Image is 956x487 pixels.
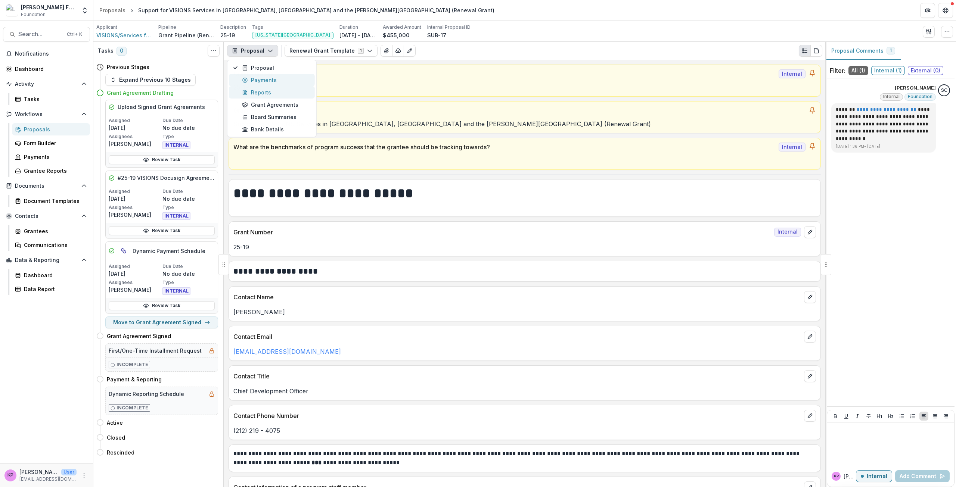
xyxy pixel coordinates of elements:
p: [DATE] [109,124,161,132]
a: Data Report [12,283,90,295]
h5: Dynamic Reporting Schedule [109,390,184,398]
h5: Upload Signed Grant Agreements [118,103,205,111]
div: Payments [24,153,84,161]
p: Tags [252,24,263,31]
button: edit [804,331,816,343]
a: Review Task [109,226,215,235]
button: View Attached Files [381,45,392,57]
p: [DATE] - [DATE] [339,31,377,39]
img: Lavelle Fund for the Blind [6,4,18,16]
div: Support for VISIONS Services in [GEOGRAPHIC_DATA], [GEOGRAPHIC_DATA] and the [PERSON_NAME][GEOGRA... [138,6,494,14]
button: Open Contacts [3,210,90,222]
button: Toggle View Cancelled Tasks [208,45,220,57]
h4: Rescinded [107,449,134,456]
span: Internal [779,143,806,152]
p: Contact Title [233,372,801,381]
p: Assignees [109,204,161,211]
span: External ( 0 ) [908,66,943,75]
a: Grant NumberInternal25-19 [229,65,821,97]
span: Foundation [21,11,46,18]
nav: breadcrumb [96,5,497,16]
button: Open entity switcher [80,3,90,18]
p: Grant Number [233,69,776,78]
p: [PERSON_NAME] [109,286,161,294]
a: Tasks [12,93,90,105]
p: Description [220,24,246,31]
p: Type [162,279,215,286]
button: More [80,471,89,480]
a: Review Task [109,155,215,164]
span: Internal [883,94,900,99]
p: Due Date [162,188,215,195]
span: Internal ( 1 ) [871,66,905,75]
div: Reports [242,88,310,96]
p: Pipeline [158,24,176,31]
p: [DATE] 1:36 PM • [DATE] [836,144,931,149]
span: Internal [779,69,806,78]
p: Grant Pipeline (Renewals) [158,31,214,39]
p: Awarded Amount [383,24,421,31]
div: Communications [24,241,84,249]
p: Contact Phone Number [233,411,801,420]
button: Edit as form [404,45,416,57]
button: Ordered List [908,412,917,421]
div: Tasks [24,95,84,103]
button: Notifications [3,48,90,60]
button: edit [804,226,816,238]
p: Assignees [109,133,161,140]
p: [PERSON_NAME] P [844,472,856,480]
button: Open Workflows [3,108,90,120]
p: [PERSON_NAME] [109,140,161,148]
button: Get Help [938,3,953,18]
a: Grant Project TitleSupport for VISIONS Services in [GEOGRAPHIC_DATA], [GEOGRAPHIC_DATA] and the [... [229,101,821,133]
p: No due date [162,195,215,203]
p: User [61,469,77,475]
span: Activity [15,81,78,87]
a: Communications [12,239,90,251]
div: Bank Details [242,125,310,133]
button: Underline [842,412,851,421]
button: edit [804,291,816,303]
div: Dashboard [15,65,84,73]
span: Notifications [15,51,87,57]
p: SUB-17 [427,31,446,39]
p: 25-19 [220,31,235,39]
p: Incomplete [117,361,148,368]
p: Due Date [162,263,215,270]
span: Internal [774,228,801,237]
p: Assigned [109,117,161,124]
a: Dashboard [12,269,90,281]
button: Renewal Grant Template1 [285,45,378,57]
div: Proposals [24,125,84,133]
span: All ( 1 ) [848,66,868,75]
p: Filter: [830,66,845,75]
button: Strike [864,412,873,421]
p: [EMAIL_ADDRESS][DOMAIN_NAME] [19,476,77,483]
div: Grantees [24,227,84,235]
p: Contact Email [233,332,801,341]
p: Chief Development Officer [233,387,816,396]
a: Grantee Reports [12,165,90,177]
span: INTERNAL [162,287,190,295]
button: edit [804,370,816,382]
button: Expand Previous 10 Stages [105,74,196,86]
p: 25-19 [233,243,816,252]
button: Bullet List [897,412,906,421]
div: Document Templates [24,197,84,205]
a: VISIONS/Services for the Blind and Visually Impaired [96,31,152,39]
p: Assignees [109,279,161,286]
button: Align Left [919,412,928,421]
h4: Previous Stages [107,63,149,71]
p: Contact Name [233,293,801,302]
button: Heading 1 [875,412,884,421]
button: edit [804,410,816,422]
p: Due Date [162,117,215,124]
button: Move to Grant Agreement Signed [105,316,218,328]
a: Document Templates [12,195,90,207]
button: PDF view [810,45,822,57]
p: Type [162,204,215,211]
div: Grantee Reports [24,167,84,175]
button: Proposal [227,45,278,57]
div: Khanh Phan [7,473,13,478]
a: What are the benchmarks of program success that the grantee should be tracking towards?Internal [229,138,821,170]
